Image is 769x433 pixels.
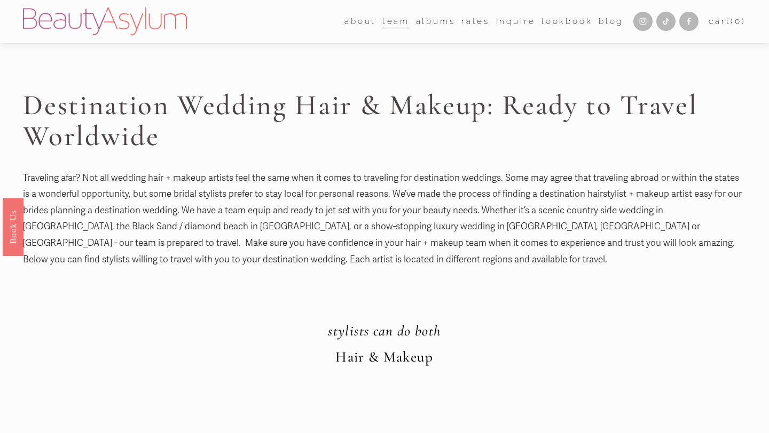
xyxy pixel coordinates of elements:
a: Inquire [496,13,536,30]
a: Lookbook [542,13,593,30]
a: folder dropdown [344,13,376,30]
span: 0 [735,17,742,26]
a: Instagram [633,12,653,31]
p: Traveling afar? Not all wedding hair + makeup artists feel the same when it comes to traveling fo... [23,170,746,268]
a: Cart(0) [709,14,746,29]
a: folder dropdown [382,13,410,30]
p: Hair & Makeup [23,344,746,371]
em: stylists can do both [328,322,441,340]
a: TikTok [656,12,676,31]
a: Book Us [3,198,23,256]
img: Beauty Asylum | Bridal Hair &amp; Makeup Charlotte &amp; Atlanta [23,7,187,35]
a: Facebook [679,12,699,31]
h1: Destination Wedding Hair & Makeup: Ready to Travel Worldwide [23,90,746,152]
a: Blog [599,13,623,30]
span: team [382,14,410,29]
a: albums [416,13,456,30]
span: about [344,14,376,29]
a: Rates [461,13,490,30]
span: ( ) [731,17,746,26]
